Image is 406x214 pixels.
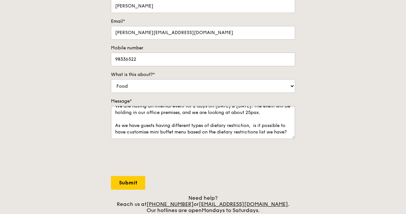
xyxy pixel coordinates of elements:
[111,71,295,78] label: What is this about?*
[111,176,145,190] input: Submit
[111,45,295,51] label: Mobile number
[147,201,194,207] a: [PHONE_NUMBER]
[111,98,295,105] label: Message*
[199,201,288,207] a: [EMAIL_ADDRESS][DOMAIN_NAME]
[111,18,295,25] label: Email*
[202,207,259,213] span: Mondays to Saturdays.
[111,145,209,171] iframe: reCAPTCHA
